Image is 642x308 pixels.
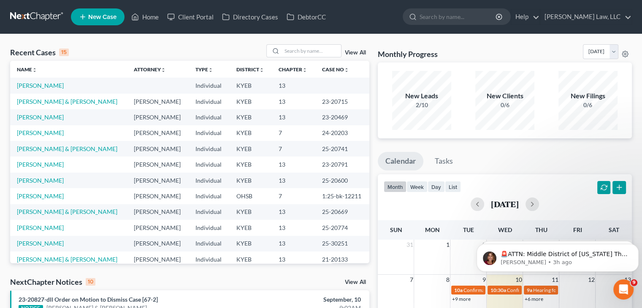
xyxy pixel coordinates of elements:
div: New Leads [392,91,451,101]
td: Individual [189,173,229,188]
div: NextChapter Notices [10,277,95,287]
span: Sun [390,226,402,233]
a: [PERSON_NAME] & [PERSON_NAME] [17,256,117,263]
div: 0/6 [558,101,618,109]
td: Individual [189,157,229,172]
td: Individual [189,141,229,157]
input: Search by name... [282,45,341,57]
a: +9 more [452,296,470,302]
td: [PERSON_NAME] [127,125,189,141]
a: 23-20827-dll Order on Motion to Dismiss Case [67-2] [19,296,158,303]
span: 10:30a [490,287,506,293]
a: Districtunfold_more [236,66,264,73]
a: Tasks [427,152,461,170]
a: [PERSON_NAME] [17,177,64,184]
td: 23-20469 [315,109,369,125]
span: Tue [463,226,474,233]
td: KYEB [230,251,272,267]
a: Directory Cases [218,9,282,24]
td: Individual [189,236,229,251]
a: Help [511,9,539,24]
td: 13 [272,94,315,109]
td: 25-30251 [315,236,369,251]
div: Recent Cases [10,47,69,57]
h3: Monthly Progress [378,49,438,59]
td: 24-20203 [315,125,369,141]
td: OHSB [230,188,272,204]
td: [PERSON_NAME] [127,251,189,267]
td: 25-20669 [315,204,369,220]
button: week [406,181,428,192]
button: list [445,181,461,192]
iframe: Intercom live chat [613,279,634,300]
td: KYEB [230,204,272,220]
a: [PERSON_NAME] Law, LLC [540,9,631,24]
i: unfold_more [208,68,213,73]
td: 23-20715 [315,94,369,109]
td: 7 [272,125,315,141]
td: 7 [272,188,315,204]
td: 13 [272,157,315,172]
td: [PERSON_NAME] [127,141,189,157]
td: Individual [189,188,229,204]
a: [PERSON_NAME] [17,113,64,121]
td: KYEB [230,173,272,188]
td: 13 [272,251,315,267]
td: KYEB [230,125,272,141]
td: KYEB [230,157,272,172]
a: [PERSON_NAME] [17,192,64,200]
a: [PERSON_NAME] [17,224,64,231]
td: KYEB [230,141,272,157]
a: [PERSON_NAME] [17,129,64,136]
td: [PERSON_NAME] [127,188,189,204]
td: [PERSON_NAME] [127,173,189,188]
td: 25-20741 [315,141,369,157]
a: [PERSON_NAME] [17,82,64,89]
div: New Clients [475,91,534,101]
td: 13 [272,220,315,235]
span: 9a [526,287,532,293]
div: 0/6 [475,101,534,109]
a: View All [345,50,366,56]
h2: [DATE] [491,200,519,208]
div: 2/10 [392,101,451,109]
span: Hearing for [PERSON_NAME] [533,287,599,293]
span: Mon [425,226,439,233]
td: Individual [189,251,229,267]
div: New Filings [558,91,618,101]
i: unfold_more [344,68,349,73]
td: 25-20600 [315,173,369,188]
a: View All [345,279,366,285]
button: day [428,181,445,192]
a: Calendar [378,152,423,170]
td: KYEB [230,94,272,109]
span: 9 [631,279,637,286]
a: Chapterunfold_more [279,66,307,73]
td: Individual [189,94,229,109]
span: 31 [405,240,414,250]
td: [PERSON_NAME] [127,236,189,251]
span: 7 [409,275,414,285]
a: [PERSON_NAME] & [PERSON_NAME] [17,98,117,105]
span: New Case [88,14,116,20]
span: 1 [445,240,450,250]
td: KYEB [230,109,272,125]
a: DebtorCC [282,9,330,24]
td: [PERSON_NAME] [127,109,189,125]
i: unfold_more [32,68,37,73]
a: +6 more [524,296,543,302]
iframe: Intercom notifications message [473,226,642,285]
a: [PERSON_NAME] [17,161,64,168]
a: Home [127,9,163,24]
span: Confirmation hearing for [PERSON_NAME] [463,287,559,293]
i: unfold_more [302,68,307,73]
div: 15 [59,49,69,56]
td: 21-20133 [315,251,369,267]
div: September, 10 [252,295,361,304]
td: 13 [272,78,315,93]
span: 10a [454,287,462,293]
td: 13 [272,109,315,125]
td: 13 [272,204,315,220]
